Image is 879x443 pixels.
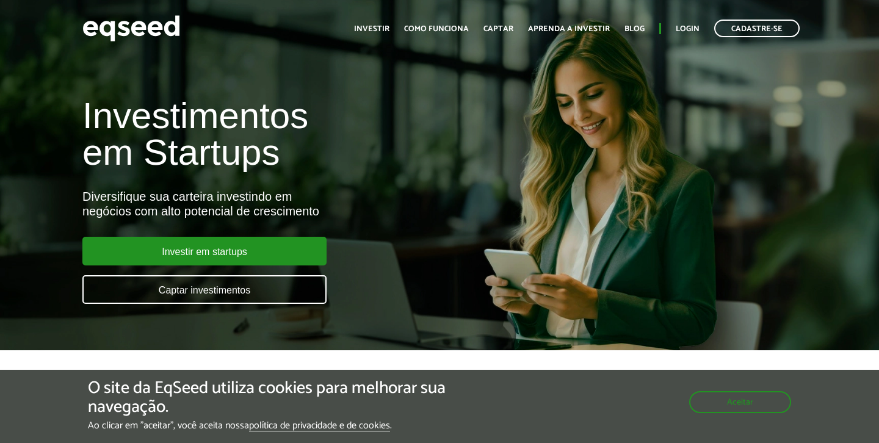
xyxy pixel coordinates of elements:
[676,25,700,33] a: Login
[249,421,390,431] a: política de privacidade e de cookies
[82,98,504,171] h1: Investimentos em Startups
[82,237,327,265] a: Investir em startups
[82,275,327,304] a: Captar investimentos
[354,25,389,33] a: Investir
[88,420,510,431] p: Ao clicar em "aceitar", você aceita nossa .
[404,25,469,33] a: Como funciona
[689,391,791,413] button: Aceitar
[714,20,800,37] a: Cadastre-se
[483,25,513,33] a: Captar
[528,25,610,33] a: Aprenda a investir
[88,379,510,417] h5: O site da EqSeed utiliza cookies para melhorar sua navegação.
[624,25,645,33] a: Blog
[82,189,504,218] div: Diversifique sua carteira investindo em negócios com alto potencial de crescimento
[82,12,180,45] img: EqSeed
